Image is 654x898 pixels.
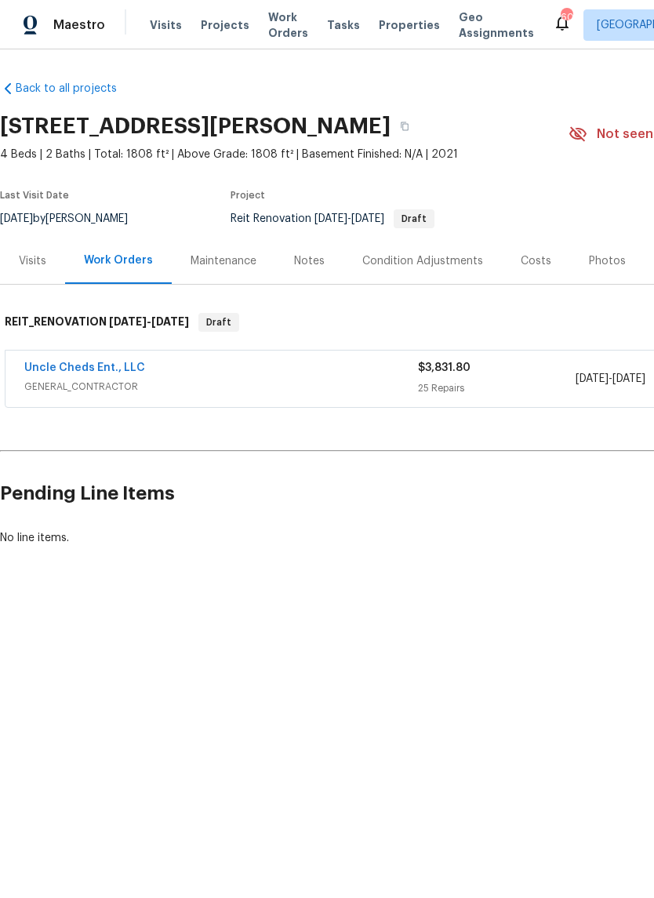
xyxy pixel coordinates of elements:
span: Visits [150,17,182,33]
span: Work Orders [268,9,308,41]
span: Projects [201,17,249,33]
span: [DATE] [351,213,384,224]
div: Notes [294,253,325,269]
div: Work Orders [84,253,153,268]
a: Uncle Cheds Ent., LLC [24,362,145,373]
span: Project [231,191,265,200]
span: - [576,371,645,387]
span: [DATE] [612,373,645,384]
span: [DATE] [151,316,189,327]
div: Costs [521,253,551,269]
span: Properties [379,17,440,33]
span: Tasks [327,20,360,31]
span: GENERAL_CONTRACTOR [24,379,418,394]
span: - [109,316,189,327]
span: Geo Assignments [459,9,534,41]
span: Draft [200,314,238,330]
h6: REIT_RENOVATION [5,313,189,332]
span: [DATE] [109,316,147,327]
div: Maintenance [191,253,256,269]
div: Photos [589,253,626,269]
div: Visits [19,253,46,269]
div: 25 Repairs [418,380,576,396]
div: 60 [561,9,572,25]
span: Reit Renovation [231,213,434,224]
div: Condition Adjustments [362,253,483,269]
span: Draft [395,214,433,224]
span: Maestro [53,17,105,33]
span: [DATE] [576,373,609,384]
span: $3,831.80 [418,362,471,373]
button: Copy Address [391,112,419,140]
span: [DATE] [314,213,347,224]
span: - [314,213,384,224]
